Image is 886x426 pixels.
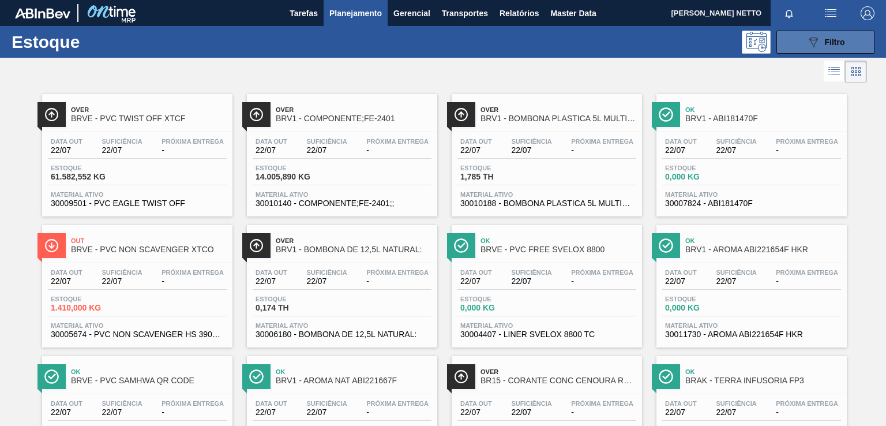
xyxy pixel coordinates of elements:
[256,330,429,339] span: 30006180 - BOMBONA DE 12,5L NATURAL:
[500,6,539,20] span: Relatórios
[276,114,431,123] span: BRV1 - COMPONENTE;FE-2401
[460,408,492,417] span: 22/07
[571,269,633,276] span: Próxima Entrega
[716,408,756,417] span: 22/07
[776,400,838,407] span: Próxima Entrega
[366,269,429,276] span: Próxima Entrega
[102,269,142,276] span: Suficiência
[716,138,756,145] span: Suficiência
[460,296,541,302] span: Estoque
[256,173,336,181] span: 14.005,890 KG
[511,408,551,417] span: 22/07
[249,107,264,122] img: Ícone
[480,368,636,375] span: Over
[480,376,636,385] span: BR15 - CORANTE CONC CENOURA ROXA
[511,138,551,145] span: Suficiência
[51,173,132,181] span: 61.582,552 KG
[776,408,838,417] span: -
[276,245,431,254] span: BRV1 - BOMBONA DE 12,5L NATURAL:
[665,165,746,171] span: Estoque
[665,304,746,312] span: 0,000 KG
[102,400,142,407] span: Suficiência
[460,146,492,155] span: 22/07
[162,146,224,155] span: -
[742,31,771,54] div: Pogramando: nenhum usuário selecionado
[825,38,845,47] span: Filtro
[571,400,633,407] span: Próxima Entrega
[511,277,551,286] span: 22/07
[824,61,845,83] div: Visão em Lista
[685,114,841,123] span: BRV1 - ABI181470F
[15,8,70,18] img: TNhmsLtSVTkK8tSr43FrP2fwEKptu5GPRR3wAAAABJRU5ErkJggg==
[162,400,224,407] span: Próxima Entrega
[256,408,287,417] span: 22/07
[776,269,838,276] span: Próxima Entrega
[51,277,82,286] span: 22/07
[845,61,867,83] div: Visão em Cards
[256,400,287,407] span: Data out
[306,400,347,407] span: Suficiência
[480,106,636,113] span: Over
[665,330,838,339] span: 30011730 - AROMA ABI221654F HKR
[511,400,551,407] span: Suficiência
[306,138,347,145] span: Suficiência
[460,304,541,312] span: 0,000 KG
[665,191,838,198] span: Material ativo
[306,269,347,276] span: Suficiência
[276,237,431,244] span: Over
[102,146,142,155] span: 22/07
[776,138,838,145] span: Próxima Entrega
[454,369,468,384] img: Ícone
[256,199,429,208] span: 30010140 - COMPONENTE;FE-2401;;
[460,138,492,145] span: Data out
[771,5,808,21] button: Notificações
[102,277,142,286] span: 22/07
[716,146,756,155] span: 22/07
[306,408,347,417] span: 22/07
[511,269,551,276] span: Suficiência
[665,400,697,407] span: Data out
[665,146,697,155] span: 22/07
[460,330,633,339] span: 30004407 - LINER SVELOX 8800 TC
[659,238,673,253] img: Ícone
[162,269,224,276] span: Próxima Entrega
[51,146,82,155] span: 22/07
[665,296,746,302] span: Estoque
[443,216,648,347] a: ÍconeOkBRVE - PVC FREE SVELOX 8800Data out22/07Suficiência22/07Próxima Entrega-Estoque0,000 KGMat...
[665,269,697,276] span: Data out
[861,6,874,20] img: Logout
[460,277,492,286] span: 22/07
[51,269,82,276] span: Data out
[665,277,697,286] span: 22/07
[460,191,633,198] span: Material ativo
[685,376,841,385] span: BRAK - TERRA INFUSORIA FP3
[665,199,838,208] span: 30007824 - ABI181470F
[776,31,874,54] button: Filtro
[511,146,551,155] span: 22/07
[306,146,347,155] span: 22/07
[256,296,336,302] span: Estoque
[33,85,238,216] a: ÍconeOverBRVE - PVC TWIST OFF XTCFData out22/07Suficiência22/07Próxima Entrega-Estoque61.582,552 ...
[685,245,841,254] span: BRV1 - AROMA ABI221654F HKR
[162,277,224,286] span: -
[716,400,756,407] span: Suficiência
[256,277,287,286] span: 22/07
[716,277,756,286] span: 22/07
[480,114,636,123] span: BRV1 - BOMBONA PLASTICA 5L MULTIMODAL;;BOMBO
[665,138,697,145] span: Data out
[480,237,636,244] span: Ok
[665,173,746,181] span: 0,000 KG
[51,408,82,417] span: 22/07
[238,216,443,347] a: ÍconeOverBRV1 - BOMBONA DE 12,5L NATURAL:Data out22/07Suficiência22/07Próxima Entrega-Estoque0,17...
[51,330,224,339] span: 30005674 - PVC NON SCAVENGER HS 3904.22
[306,277,347,286] span: 22/07
[276,376,431,385] span: BRV1 - AROMA NAT ABI221667F
[480,245,636,254] span: BRVE - PVC FREE SVELOX 8800
[51,138,82,145] span: Data out
[454,107,468,122] img: Ícone
[256,322,429,329] span: Material ativo
[51,296,132,302] span: Estoque
[685,368,841,375] span: Ok
[256,138,287,145] span: Data out
[51,400,82,407] span: Data out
